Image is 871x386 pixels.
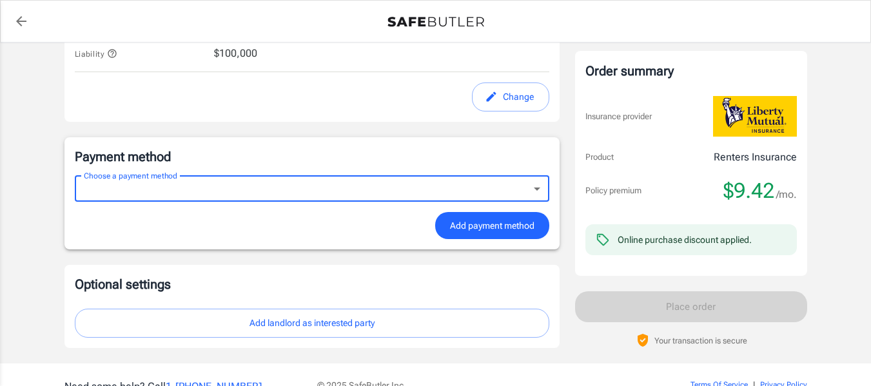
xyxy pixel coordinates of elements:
[585,110,652,122] p: Insurance provider
[723,177,774,203] span: $9.42
[75,148,549,166] p: Payment method
[450,218,534,234] span: Add payment method
[75,309,549,338] button: Add landlord as interested party
[618,233,752,246] div: Online purchase discount applied.
[585,61,797,81] div: Order summary
[585,184,641,197] p: Policy premium
[472,82,549,111] button: edit
[713,96,797,137] img: Liberty Mutual
[8,8,34,34] a: back to quotes
[585,151,614,164] p: Product
[654,334,747,346] p: Your transaction is secure
[387,17,484,27] img: Back to quotes
[776,185,797,203] span: /mo.
[75,275,549,293] p: Optional settings
[214,46,257,61] span: $100,000
[714,149,797,164] p: Renters Insurance
[75,46,118,61] button: Liability
[75,50,118,59] span: Liability
[435,212,549,240] button: Add payment method
[84,170,177,181] label: Choose a payment method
